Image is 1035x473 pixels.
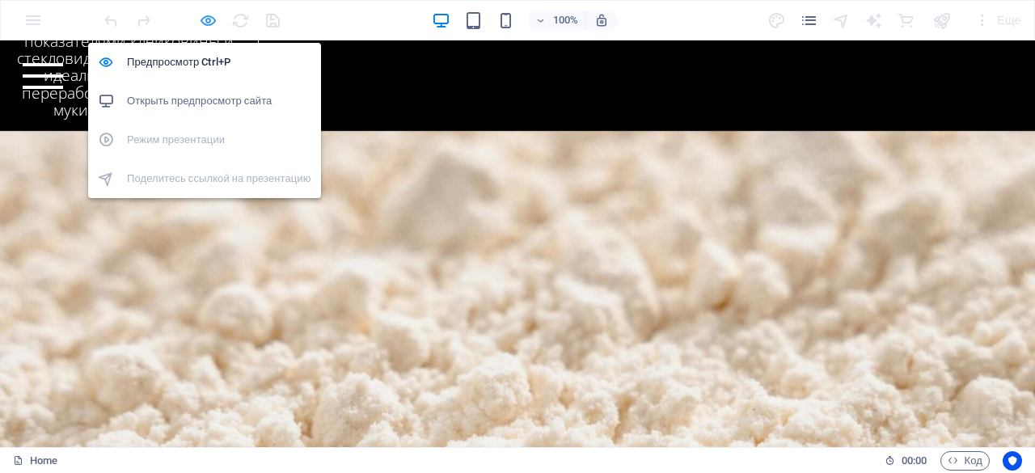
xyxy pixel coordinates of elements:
button: 100% [528,11,585,30]
h6: Предпросмотр Ctrl+P [127,53,311,72]
h6: 100% [552,11,578,30]
span: 00 00 [902,451,927,471]
h6: Открыть предпросмотр сайта [127,91,311,111]
span: Код [948,451,982,471]
i: При изменении размера уровень масштабирования подстраивается автоматически в соответствии с выбра... [594,13,609,27]
button: Код [940,451,990,471]
span: : [913,454,915,467]
a: Щелкните для отмены выбора. Дважды щелкните, чтобы открыть Страницы [13,451,57,471]
button: Usercentrics [1003,451,1022,471]
i: Страницы (Ctrl+Alt+S) [800,11,818,30]
button: pages [800,11,819,30]
h6: Время сеанса [885,451,927,471]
